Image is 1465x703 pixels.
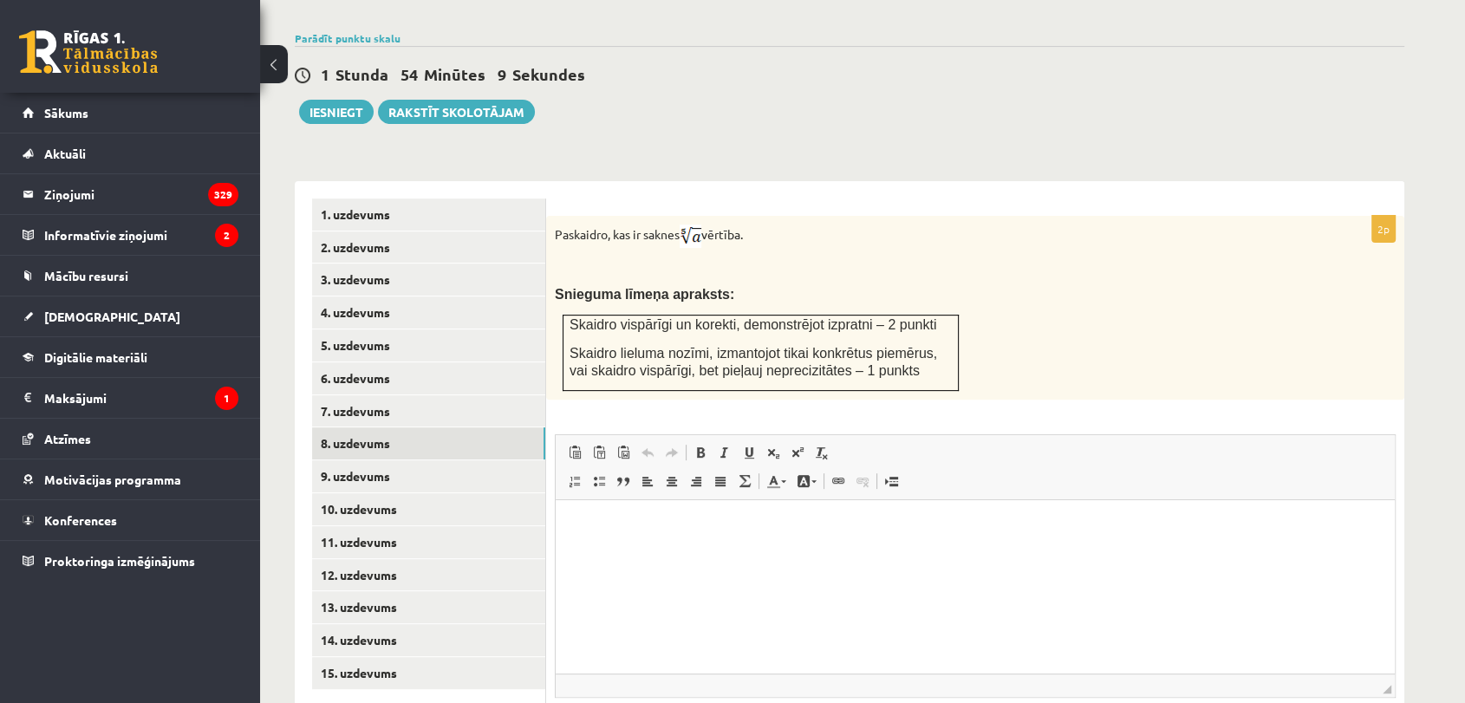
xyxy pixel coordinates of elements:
[19,30,158,74] a: Rīgas 1. Tālmācības vidusskola
[1383,685,1391,693] span: Перетащите для изменения размера
[424,64,485,84] span: Minūtes
[660,470,684,492] a: По центру
[44,105,88,120] span: Sākums
[785,441,810,464] a: Надстрочный индекс
[498,64,506,84] span: 9
[312,296,545,329] a: 4. uzdevums
[1371,215,1396,243] p: 2p
[23,459,238,499] a: Motivācijas programma
[215,387,238,410] i: 1
[810,441,834,464] a: Убрать форматирование
[44,472,181,487] span: Motivācijas programma
[761,441,785,464] a: Подстрочный индекс
[312,624,545,656] a: 14. uzdevums
[713,441,737,464] a: Курсив (Ctrl+I)
[23,296,238,336] a: [DEMOGRAPHIC_DATA]
[587,470,611,492] a: Вставить / удалить маркированный список
[44,512,117,528] span: Konferences
[321,64,329,84] span: 1
[23,541,238,581] a: Proktoringa izmēģinājums
[23,500,238,540] a: Konferences
[611,470,635,492] a: Цитата
[312,199,545,231] a: 1. uzdevums
[299,100,374,124] button: Iesniegt
[660,441,684,464] a: Повторить (Ctrl+Y)
[737,441,761,464] a: Подчеркнутый (Ctrl+U)
[44,431,91,446] span: Atzīmes
[761,470,791,492] a: Цвет текста
[23,378,238,418] a: Maksājumi1
[312,329,545,361] a: 5. uzdevums
[312,526,545,558] a: 11. uzdevums
[44,553,195,569] span: Proktoringa izmēģinājums
[556,500,1395,674] iframe: Визуальный текстовый редактор, wiswyg-editor-user-answer-47024953934660
[23,256,238,296] a: Mācību resursi
[312,231,545,264] a: 2. uzdevums
[312,427,545,459] a: 8. uzdevums
[688,441,713,464] a: Полужирный (Ctrl+B)
[635,470,660,492] a: По левому краю
[587,441,611,464] a: Вставить только текст (Ctrl+Shift+V)
[23,174,238,214] a: Ziņojumi329
[563,441,587,464] a: Вставить (Ctrl+V)
[555,287,734,302] span: Snieguma līmeņa apraksts:
[312,362,545,394] a: 6. uzdevums
[732,470,757,492] a: Математика
[826,470,850,492] a: Вставить/Редактировать ссылку (Ctrl+K)
[312,460,545,492] a: 9. uzdevums
[335,64,388,84] span: Stunda
[555,225,1309,248] p: Paskaidro, kas ir saknes vērtība.
[312,395,545,427] a: 7. uzdevums
[400,64,418,84] span: 54
[512,64,585,84] span: Sekundes
[850,470,875,492] a: Убрать ссылку
[295,31,400,45] a: Parādīt punktu skalu
[23,419,238,459] a: Atzīmes
[563,470,587,492] a: Вставить / удалить нумерованный список
[23,215,238,255] a: Informatīvie ziņojumi2
[208,183,238,206] i: 329
[44,174,238,214] legend: Ziņojumi
[570,346,937,379] span: Skaidro lieluma nozīmi, izmantojot tikai konkrētus piemērus, vai skaidro vispārīgi, bet pieļauj n...
[312,559,545,591] a: 12. uzdevums
[23,93,238,133] a: Sākums
[312,591,545,623] a: 13. uzdevums
[44,268,128,283] span: Mācību resursi
[635,441,660,464] a: Отменить (Ctrl+Z)
[44,146,86,161] span: Aktuāli
[708,470,732,492] a: По ширине
[611,441,635,464] a: Вставить из Word
[44,309,180,324] span: [DEMOGRAPHIC_DATA]
[680,225,701,248] img: 535NL+r7x+AU2CI68Dk3hKAAAAAElFTkSuQmCC
[23,337,238,377] a: Digitālie materiāli
[44,215,238,255] legend: Informatīvie ziņojumi
[312,264,545,296] a: 3. uzdevums
[570,317,936,332] span: Skaidro vispārīgi un korekti, demonstrējot izpratni – 2 punkti
[378,100,535,124] a: Rakstīt skolotājam
[879,470,903,492] a: Вставить разрыв страницы для печати
[23,133,238,173] a: Aktuāli
[44,378,238,418] legend: Maksājumi
[791,470,822,492] a: Цвет фона
[684,470,708,492] a: По правому краю
[312,657,545,689] a: 15. uzdevums
[44,349,147,365] span: Digitālie materiāli
[215,224,238,247] i: 2
[312,493,545,525] a: 10. uzdevums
